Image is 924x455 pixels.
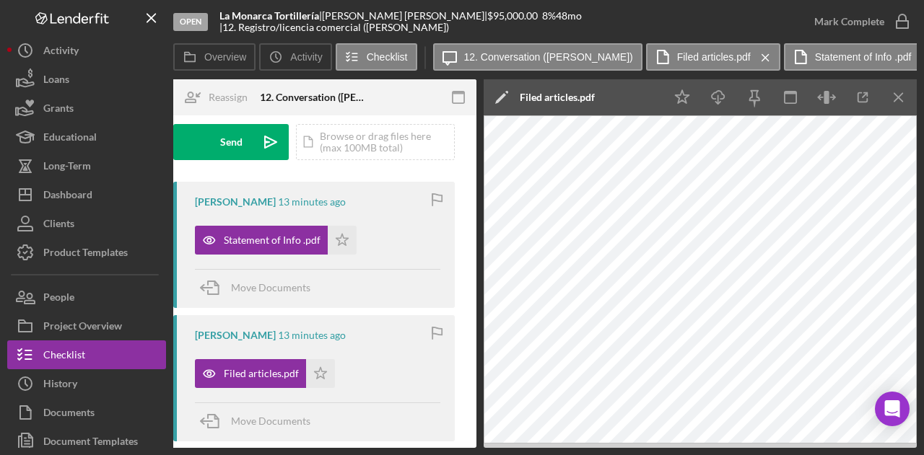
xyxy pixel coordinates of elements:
[367,51,408,63] label: Checklist
[43,283,74,315] div: People
[195,226,357,255] button: Statement of Info .pdf
[219,22,449,33] div: | 12. Registro/licencia comercial ([PERSON_NAME])
[646,43,780,71] button: Filed articles.pdf
[556,10,582,22] div: 48 mo
[195,196,276,208] div: [PERSON_NAME]
[7,283,166,312] button: People
[336,43,417,71] button: Checklist
[520,92,595,103] div: Filed articles.pdf
[231,281,310,293] span: Move Documents
[7,312,166,340] button: Project Overview
[814,7,884,36] div: Mark Complete
[173,43,256,71] button: Overview
[220,124,243,160] div: Send
[464,51,633,63] label: 12. Conversation ([PERSON_NAME])
[43,123,97,155] div: Educational
[7,151,166,180] button: Long-Term
[7,65,166,94] button: Loans
[43,151,91,184] div: Long-Term
[278,330,346,341] time: 2025-08-19 17:53
[433,43,642,71] button: 12. Conversation ([PERSON_NAME])
[43,180,92,213] div: Dashboard
[173,13,208,31] div: Open
[7,209,166,238] button: Clients
[204,51,246,63] label: Overview
[43,398,95,430] div: Documents
[7,123,166,151] button: Educational
[43,340,85,373] div: Checklist
[677,51,751,63] label: Filed articles.pdf
[209,83,248,112] div: Reassign
[224,368,299,379] div: Filed articles.pdf
[7,369,166,398] button: History
[43,369,77,402] div: History
[800,7,917,36] button: Mark Complete
[195,403,325,439] button: Move Documents
[7,36,166,65] button: Activity
[43,312,122,344] div: Project Overview
[43,209,74,242] div: Clients
[7,94,166,123] button: Grants
[322,10,487,22] div: [PERSON_NAME] [PERSON_NAME] |
[43,36,79,69] div: Activity
[260,92,368,103] div: 12. Conversation ([PERSON_NAME])
[542,10,556,22] div: 8 %
[875,392,910,426] div: Open Intercom Messenger
[259,43,331,71] button: Activity
[7,340,166,369] button: Checklist
[43,94,74,126] div: Grants
[290,51,322,63] label: Activity
[195,359,335,388] button: Filed articles.pdf
[224,234,321,246] div: Statement of Info .pdf
[43,65,69,97] div: Loans
[278,196,346,208] time: 2025-08-19 17:53
[7,180,166,209] button: Dashboard
[815,51,912,63] label: Statement of Info .pdf
[7,398,166,427] button: Documents
[173,124,289,160] button: Send
[7,238,166,267] button: Product Templates
[219,10,322,22] div: |
[195,330,276,341] div: [PERSON_NAME]
[195,270,325,306] button: Move Documents
[487,10,542,22] div: $95,000.00
[219,9,319,22] b: La Monarca Tortillería
[149,83,262,112] button: Reassign
[231,415,310,427] span: Move Documents
[43,238,128,270] div: Product Templates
